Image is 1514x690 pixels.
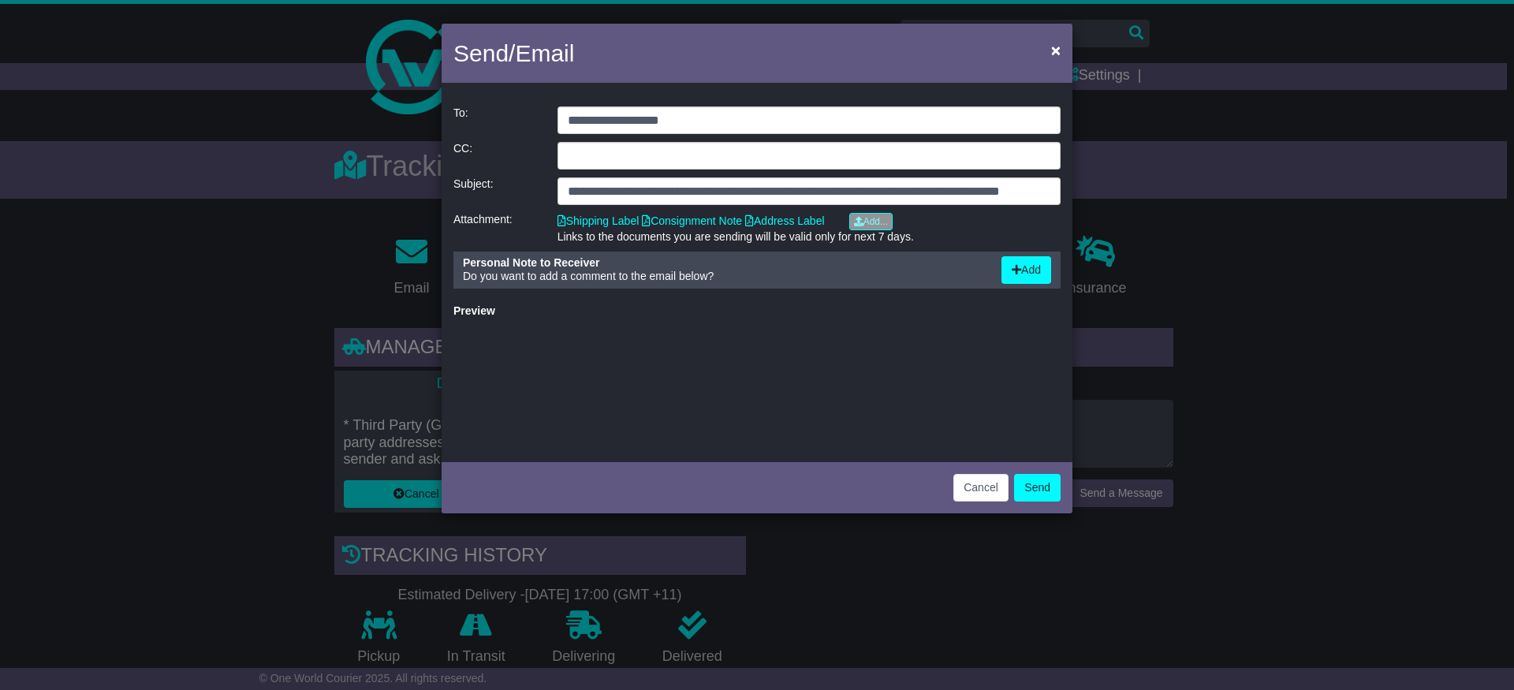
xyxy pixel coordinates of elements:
[1051,41,1061,59] span: ×
[642,214,742,227] a: Consignment Note
[557,214,640,227] a: Shipping Label
[1014,474,1061,502] button: Send
[1043,34,1068,66] button: Close
[453,35,574,71] h4: Send/Email
[557,230,1061,244] div: Links to the documents you are sending will be valid only for next 7 days.
[446,213,550,244] div: Attachment:
[453,304,1061,318] div: Preview
[446,177,550,205] div: Subject:
[953,474,1009,502] button: Cancel
[745,214,825,227] a: Address Label
[455,256,994,284] div: Do you want to add a comment to the email below?
[849,213,893,230] a: Add...
[446,142,550,170] div: CC:
[446,106,550,134] div: To:
[1001,256,1051,284] button: Add
[463,256,986,270] div: Personal Note to Receiver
